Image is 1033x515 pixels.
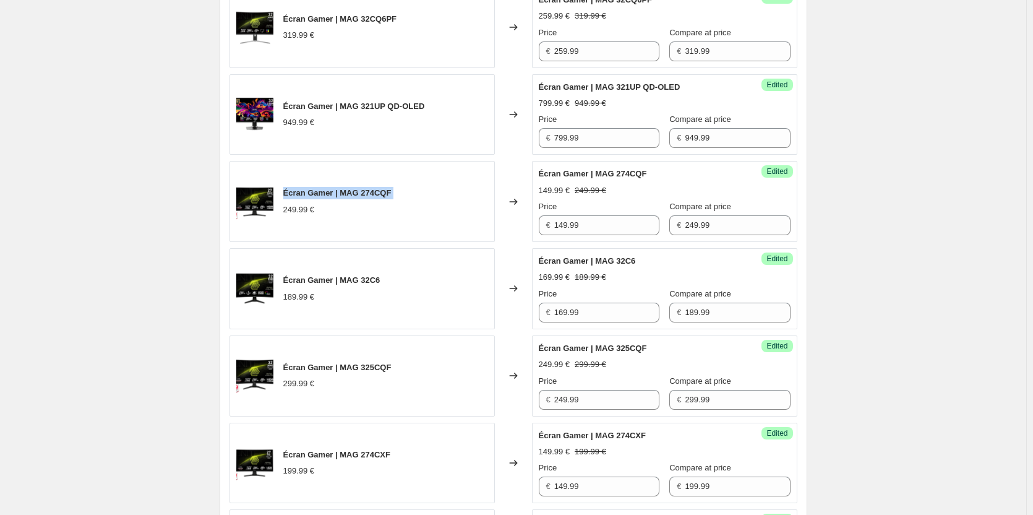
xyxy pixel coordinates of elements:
img: 1024_d22fae61-525e-48e6-812d-e56b81389972_80x.png [236,183,273,220]
span: Price [539,463,557,472]
span: Écran Gamer | MAG 32CQ6PF [283,14,397,24]
span: € [677,395,681,404]
span: € [546,482,551,491]
span: Écran Gamer | MAG 274CQF [539,169,647,178]
span: € [677,133,681,142]
strike: 189.99 € [575,271,606,283]
span: Compare at price [669,115,731,124]
div: 299.99 € [283,378,315,390]
div: 249.99 € [283,204,315,216]
span: Price [539,115,557,124]
div: 149.99 € [539,184,570,197]
img: 1024_f03051b7-0c29-4556-8b7b-4b896b1db08d_80x.png [236,444,273,482]
span: Écran Gamer | MAG 325CQF [539,344,647,353]
span: Écran Gamer | MAG 274CXF [539,431,646,440]
span: Price [539,289,557,298]
span: Edited [766,167,787,176]
div: 949.99 € [283,116,315,129]
span: Écran Gamer | MAG 321UP QD-OLED [283,102,425,111]
strike: 319.99 € [575,10,606,22]
div: 259.99 € [539,10,570,22]
span: € [677,482,681,491]
span: € [546,395,551,404]
img: 1024_f73f9ce5-89f9-4e86-b9bb-0185949e7c11_80x.png [236,357,273,394]
span: Edited [766,254,787,264]
span: € [677,220,681,230]
span: Écran Gamer | MAG 274CXF [283,450,390,459]
span: Écran Gamer | MAG 325CQF [283,363,392,372]
span: Compare at price [669,289,731,298]
span: Écran Gamer | MAG 32C6 [283,275,380,285]
img: MAG_32CQ6PF_80x.png [236,9,273,46]
div: 319.99 € [283,29,315,41]
span: € [546,133,551,142]
span: Compare at price [669,376,731,386]
span: Edited [766,80,787,90]
span: Écran Gamer | MAG 321UP QD-OLED [539,82,680,92]
span: € [546,308,551,317]
span: Price [539,28,557,37]
span: € [546,220,551,230]
img: 1024_00ec34ef-452b-4ed9-acca-ecf02fdb148a_1_1_80x.png [236,270,273,307]
span: Écran Gamer | MAG 274CQF [283,188,392,197]
div: 199.99 € [283,465,315,477]
strike: 299.99 € [575,358,606,371]
span: € [546,46,551,56]
div: 169.99 € [539,271,570,283]
span: Price [539,376,557,386]
div: 249.99 € [539,358,570,371]
span: € [677,308,681,317]
span: Compare at price [669,463,731,472]
span: € [677,46,681,56]
span: Compare at price [669,202,731,211]
div: 149.99 € [539,446,570,458]
strike: 249.99 € [575,184,606,197]
div: 189.99 € [283,291,315,303]
div: 799.99 € [539,97,570,110]
span: Price [539,202,557,211]
span: Écran Gamer | MAG 32C6 [539,256,636,266]
span: Edited [766,341,787,351]
span: Edited [766,428,787,438]
strike: 199.99 € [575,446,606,458]
strike: 949.99 € [575,97,606,110]
img: MAG_321UP_QD-OLED_80x.png [236,96,273,133]
span: Compare at price [669,28,731,37]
